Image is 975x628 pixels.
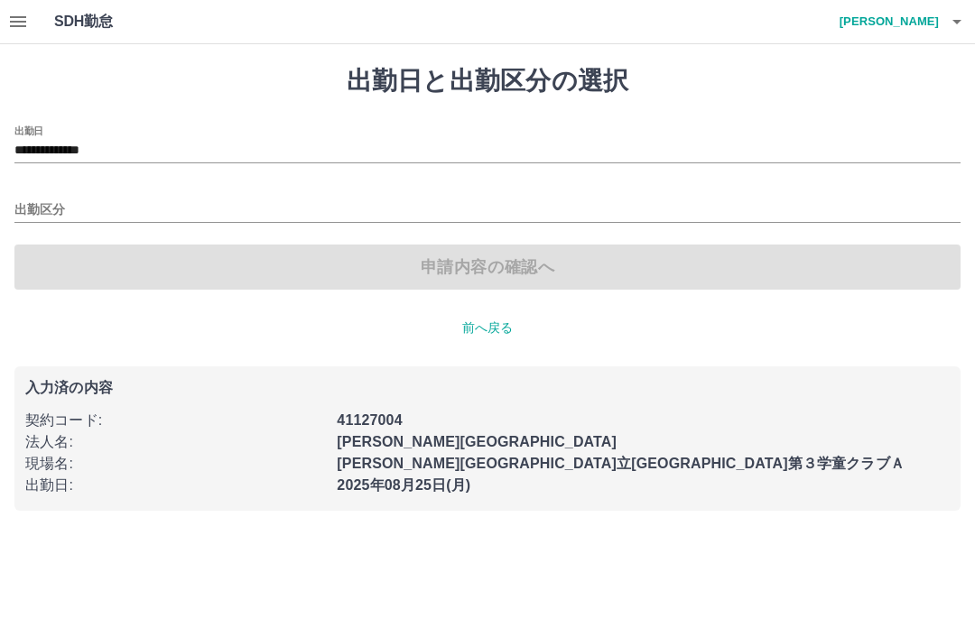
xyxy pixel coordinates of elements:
[25,410,326,431] p: 契約コード :
[14,319,961,337] p: 前へ戻る
[25,453,326,475] p: 現場名 :
[14,66,961,97] h1: 出勤日と出勤区分の選択
[14,124,43,137] label: 出勤日
[337,477,470,493] b: 2025年08月25日(月)
[25,431,326,453] p: 法人名 :
[337,412,402,428] b: 41127004
[25,475,326,496] p: 出勤日 :
[337,434,617,449] b: [PERSON_NAME][GEOGRAPHIC_DATA]
[25,381,950,395] p: 入力済の内容
[337,456,905,471] b: [PERSON_NAME][GEOGRAPHIC_DATA]立[GEOGRAPHIC_DATA]第３学童クラブＡ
